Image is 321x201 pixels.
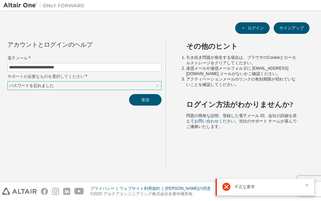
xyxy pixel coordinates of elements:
span: 問題の簡単な説明、登録した電子メール ID、会社の詳細を添えて 。当社のサポート チームが喜んでご連絡いたします。 [186,113,297,129]
li: アクティベーションメールのリンクの有効期限が切れていないことを確認してください。 [186,76,297,87]
img: linkedin.svg [63,188,70,195]
button: ログイン [235,22,270,34]
img: instagram.svg [52,188,59,195]
li: 引き続き問題が発生する場合は、ブラウザのCookieとローカルストレージをクリアしてください。 [186,55,297,66]
div: プライバシー [90,186,120,191]
h2: その他のヒント [186,42,297,51]
div: [PERSON_NAME]の同意 [165,186,215,191]
a: お問い合わせください [194,119,235,124]
li: 迷惑メールや迷惑メールフォルダに [EMAIL_ADDRESS][DOMAIN_NAME] メールがないかご確認ください。 [186,66,297,76]
font: ログイン [248,25,264,31]
h2: ログイン方法がわかりませんか? [186,100,297,109]
div: アカウントとログインのヘルプ [7,42,131,47]
font: 電子メール [7,55,28,61]
font: 2025 アルテアエンジニアリング株式会社全著作権所有。 [93,192,197,196]
img: youtube.svg [74,188,84,195]
img: facebook.svg [41,188,48,195]
p: © [90,191,215,197]
button: サインアップ [274,22,310,34]
span: 不正な要求 [234,184,255,189]
img: altair_logo.svg [2,188,37,195]
div: パスワードを忘れました [8,82,161,90]
div: ウェブサイト利用規約 [120,186,165,191]
img: アルタイルワン [3,2,88,9]
font: サポートが必要なものを選択してください [7,73,84,79]
div: パスワードを忘れました [8,82,55,89]
button: 送信 [129,94,162,106]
